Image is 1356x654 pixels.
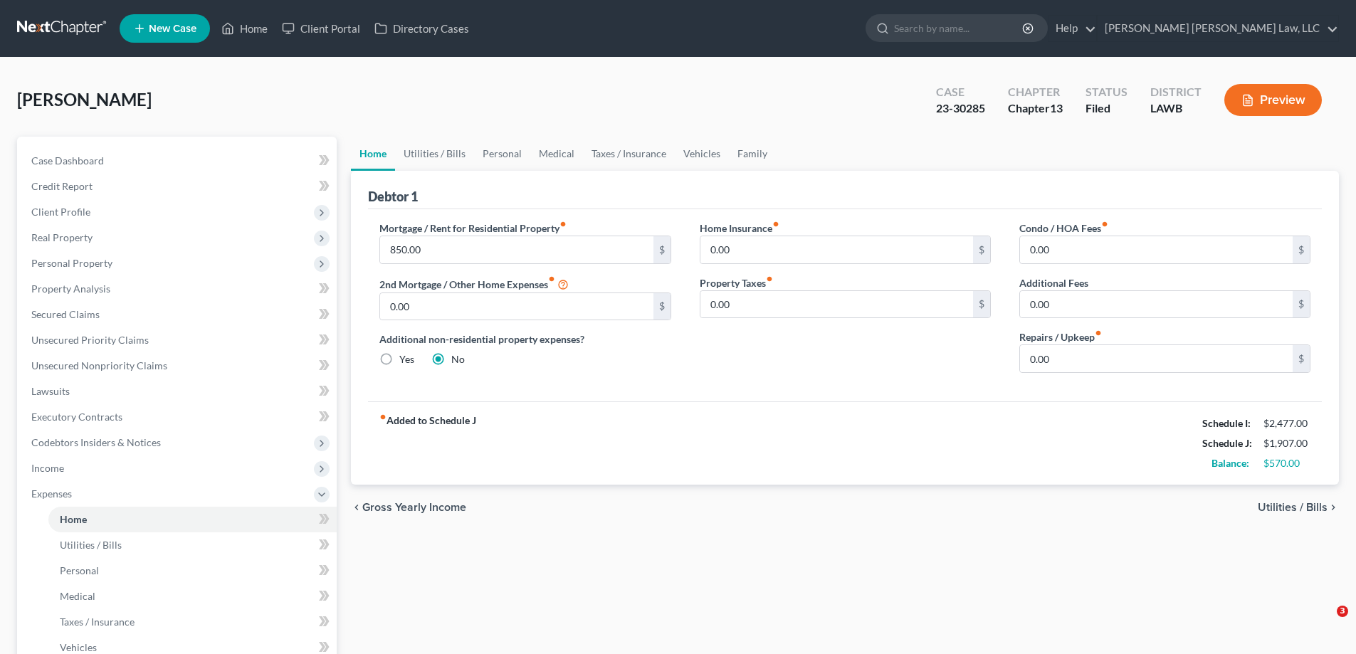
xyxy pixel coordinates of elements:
div: $ [1293,345,1310,372]
span: Property Analysis [31,283,110,295]
div: $ [973,236,990,263]
div: Case [936,84,985,100]
div: LAWB [1150,100,1202,117]
span: Personal [60,564,99,576]
label: Property Taxes [700,275,773,290]
span: Credit Report [31,180,93,192]
div: Debtor 1 [368,188,418,205]
button: Preview [1224,84,1322,116]
div: $570.00 [1263,456,1310,470]
i: fiber_manual_record [772,221,779,228]
input: -- [1020,345,1293,372]
div: Status [1086,84,1128,100]
span: Taxes / Insurance [60,616,135,628]
span: Vehicles [60,641,97,653]
span: Gross Yearly Income [362,502,466,513]
span: Lawsuits [31,385,70,397]
div: $ [1293,236,1310,263]
span: 3 [1337,606,1348,617]
span: Secured Claims [31,308,100,320]
div: Filed [1086,100,1128,117]
i: chevron_right [1328,502,1339,513]
span: Unsecured Nonpriority Claims [31,359,167,371]
span: Codebtors Insiders & Notices [31,436,161,448]
i: chevron_left [351,502,362,513]
a: Utilities / Bills [395,137,474,171]
a: Family [729,137,776,171]
span: [PERSON_NAME] [17,89,152,110]
i: fiber_manual_record [548,275,555,283]
a: Credit Report [20,174,337,199]
a: Vehicles [675,137,729,171]
span: Case Dashboard [31,154,104,167]
label: Additional non-residential property expenses? [379,332,671,347]
label: Mortgage / Rent for Residential Property [379,221,567,236]
a: Medical [48,584,337,609]
a: Home [214,16,275,41]
i: fiber_manual_record [1095,329,1102,337]
a: Client Portal [275,16,367,41]
a: Help [1048,16,1096,41]
a: Taxes / Insurance [48,609,337,635]
div: $ [653,293,671,320]
span: Medical [60,590,95,602]
i: fiber_manual_record [379,413,387,421]
a: Taxes / Insurance [583,137,675,171]
button: Utilities / Bills chevron_right [1258,502,1339,513]
button: chevron_left Gross Yearly Income [351,502,466,513]
a: Home [48,507,337,532]
label: 2nd Mortgage / Other Home Expenses [379,275,569,292]
span: Income [31,462,64,474]
a: Personal [474,137,530,171]
div: Chapter [1008,84,1063,100]
div: District [1150,84,1202,100]
label: Yes [399,352,414,366]
span: Utilities / Bills [60,539,122,551]
span: Personal Property [31,257,112,269]
div: $ [653,236,671,263]
a: Executory Contracts [20,404,337,430]
i: fiber_manual_record [559,221,567,228]
span: Expenses [31,487,72,500]
a: Medical [530,137,583,171]
span: New Case [149,23,196,34]
div: $2,477.00 [1263,416,1310,431]
div: $ [973,291,990,318]
a: Unsecured Nonpriority Claims [20,353,337,379]
i: fiber_manual_record [766,275,773,283]
div: 23-30285 [936,100,985,117]
label: Repairs / Upkeep [1019,329,1102,344]
span: Executory Contracts [31,411,122,423]
span: Home [60,513,87,525]
div: $1,907.00 [1263,436,1310,450]
input: -- [1020,291,1293,318]
a: Personal [48,558,337,584]
span: Client Profile [31,206,90,218]
div: Chapter [1008,100,1063,117]
iframe: Intercom live chat [1308,606,1342,640]
input: -- [700,236,973,263]
a: Case Dashboard [20,148,337,174]
a: Lawsuits [20,379,337,404]
input: Search by name... [894,15,1024,41]
strong: Balance: [1212,457,1249,469]
span: Real Property [31,231,93,243]
a: Utilities / Bills [48,532,337,558]
a: [PERSON_NAME] [PERSON_NAME] Law, LLC [1098,16,1338,41]
a: Directory Cases [367,16,476,41]
a: Unsecured Priority Claims [20,327,337,353]
div: $ [1293,291,1310,318]
span: Unsecured Priority Claims [31,334,149,346]
span: 13 [1050,101,1063,115]
strong: Added to Schedule J [379,413,476,473]
a: Home [351,137,395,171]
strong: Schedule I: [1202,417,1251,429]
input: -- [380,293,653,320]
span: Utilities / Bills [1258,502,1328,513]
a: Property Analysis [20,276,337,302]
label: Additional Fees [1019,275,1088,290]
input: -- [380,236,653,263]
input: -- [700,291,973,318]
a: Secured Claims [20,302,337,327]
label: Condo / HOA Fees [1019,221,1108,236]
